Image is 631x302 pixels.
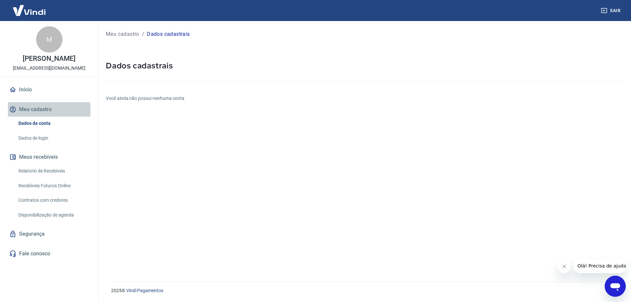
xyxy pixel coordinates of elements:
a: Relatório de Recebíveis [16,164,90,178]
a: Fale conosco [8,246,90,261]
p: Dados cadastrais [147,30,190,38]
button: Sair [599,5,623,17]
p: [PERSON_NAME] [23,55,75,62]
span: Olá! Precisa de ajuda? [4,5,55,10]
a: Segurança [8,227,90,241]
h5: Dados cadastrais [106,60,623,71]
a: Recebíveis Futuros Online [16,179,90,193]
p: [EMAIL_ADDRESS][DOMAIN_NAME] [13,65,85,72]
a: Dados de login [16,131,90,145]
p: 2025 © [111,287,615,294]
a: Vindi Pagamentos [126,288,163,293]
button: Meus recebíveis [8,150,90,164]
a: Dados da conta [16,117,90,130]
iframe: Fechar mensagem [558,260,571,273]
p: / [142,30,144,38]
iframe: Botão para abrir a janela de mensagens [605,276,626,297]
a: Contratos com credores [16,194,90,207]
a: Disponibilização de agenda [16,208,90,222]
iframe: Mensagem da empresa [573,259,626,273]
button: Meu cadastro [8,102,90,117]
a: Meu cadastro [106,30,139,38]
a: Início [8,82,90,97]
div: M [36,26,62,53]
img: Vindi [8,0,51,20]
h6: Você ainda não possui nenhuma conta [106,95,623,102]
